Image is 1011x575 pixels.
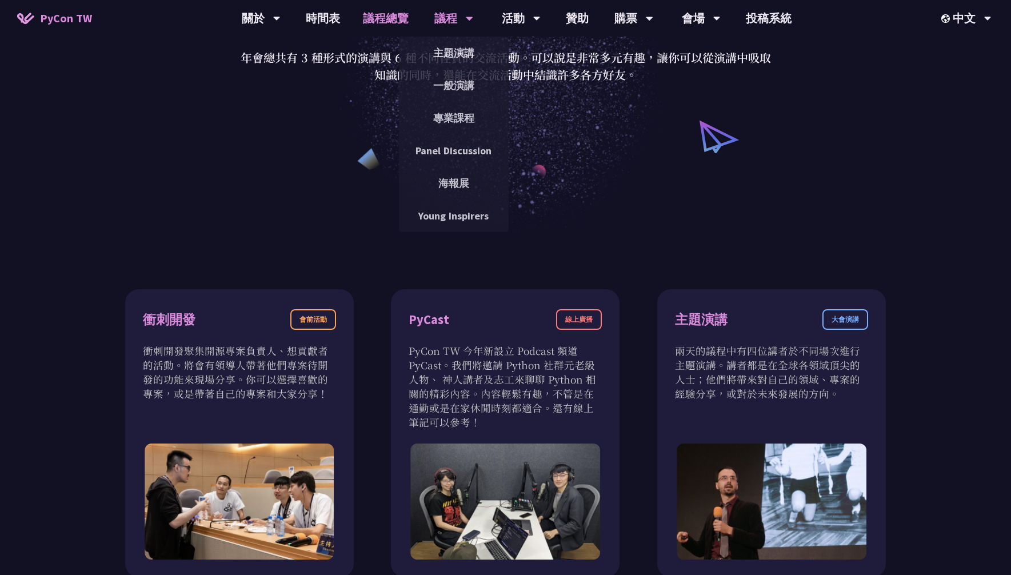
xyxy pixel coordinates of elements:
[399,137,509,164] a: Panel Discussion
[399,39,509,66] a: 主題演講
[675,310,728,330] div: 主題演講
[822,309,868,330] div: 大會演講
[40,10,92,27] span: PyCon TW
[399,72,509,99] a: 一般演講
[409,344,602,429] p: PyCon TW 今年新設立 Podcast 頻道 PyCast。我們將邀請 Python 社群元老級人物、 神人講者及志工來聊聊 Python 相關的精彩內容。內容輕鬆有趣，不管是在通勤或是在...
[399,170,509,197] a: 海報展
[556,309,602,330] div: 線上廣播
[290,309,336,330] div: 會前活動
[17,13,34,24] img: Home icon of PyCon TW 2025
[143,344,336,401] p: 衝刺開發聚集開源專案負責人、想貢獻者的活動。將會有領導人帶著他們專案待開發的功能來現場分享。你可以選擇喜歡的專案，或是帶著自己的專案和大家分享！
[6,4,103,33] a: PyCon TW
[145,444,334,560] img: Sprint
[675,344,868,401] p: 兩天的議程中有四位講者於不同場次進行主題演講。講者都是在全球各領域頂尖的人士；他們將帶來對自己的領域、專案的經驗分享，或對於未來發展的方向。
[677,444,866,560] img: Keynote
[411,444,601,560] img: PyCast
[399,105,509,131] a: 專業課程
[409,310,449,330] div: PyCast
[941,14,953,23] img: Locale Icon
[240,49,772,83] p: 年會總共有 3 種形式的演講與 6 種不同性質的交流活動。可以說是非常多元有趣，讓你可以從演講中吸取知識的同時，還能在交流活動中結識許多各方好友。
[399,202,509,229] a: Young Inspirers
[143,310,195,330] div: 衝刺開發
